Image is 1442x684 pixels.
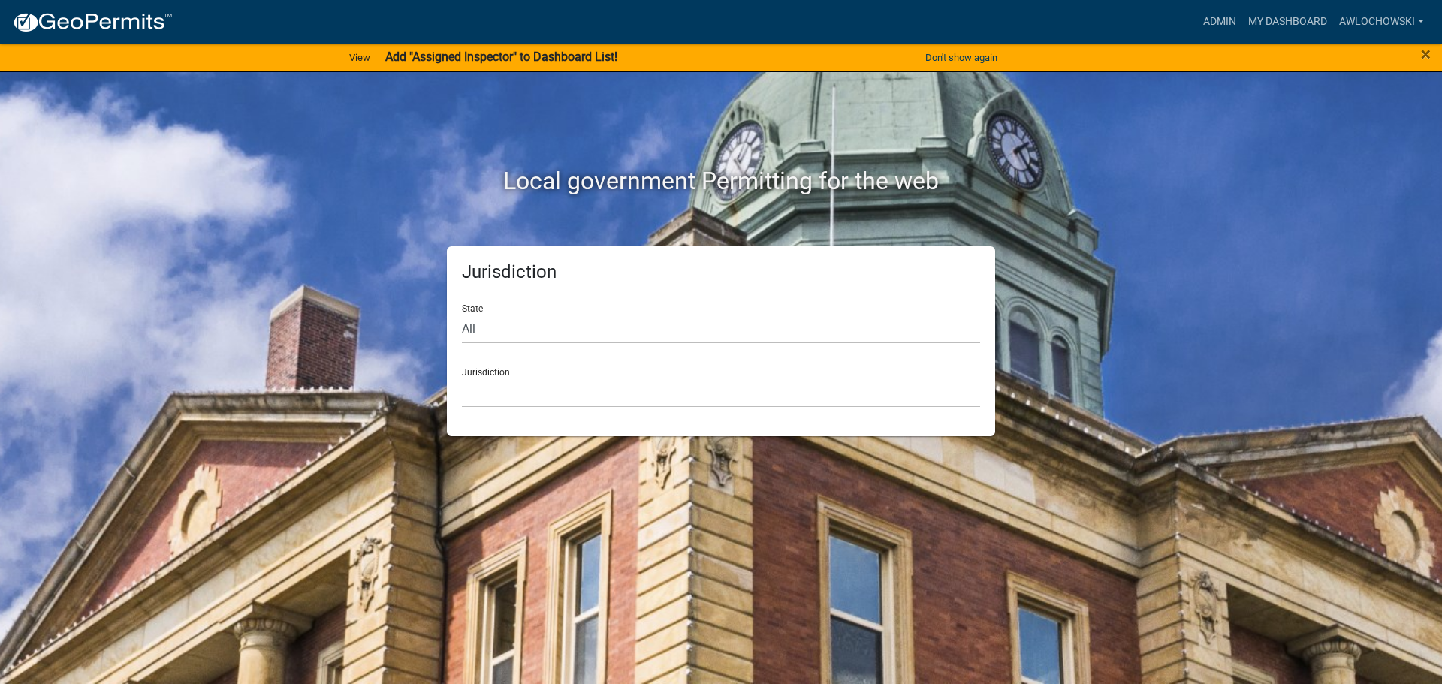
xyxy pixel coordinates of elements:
a: My Dashboard [1242,8,1333,36]
span: × [1421,44,1431,65]
strong: Add "Assigned Inspector" to Dashboard List! [385,50,617,64]
button: Close [1421,45,1431,63]
a: Admin [1197,8,1242,36]
h2: Local government Permitting for the web [304,167,1138,195]
h5: Jurisdiction [462,261,980,283]
a: awlochowski [1333,8,1430,36]
a: View [343,45,376,70]
button: Don't show again [919,45,1003,70]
